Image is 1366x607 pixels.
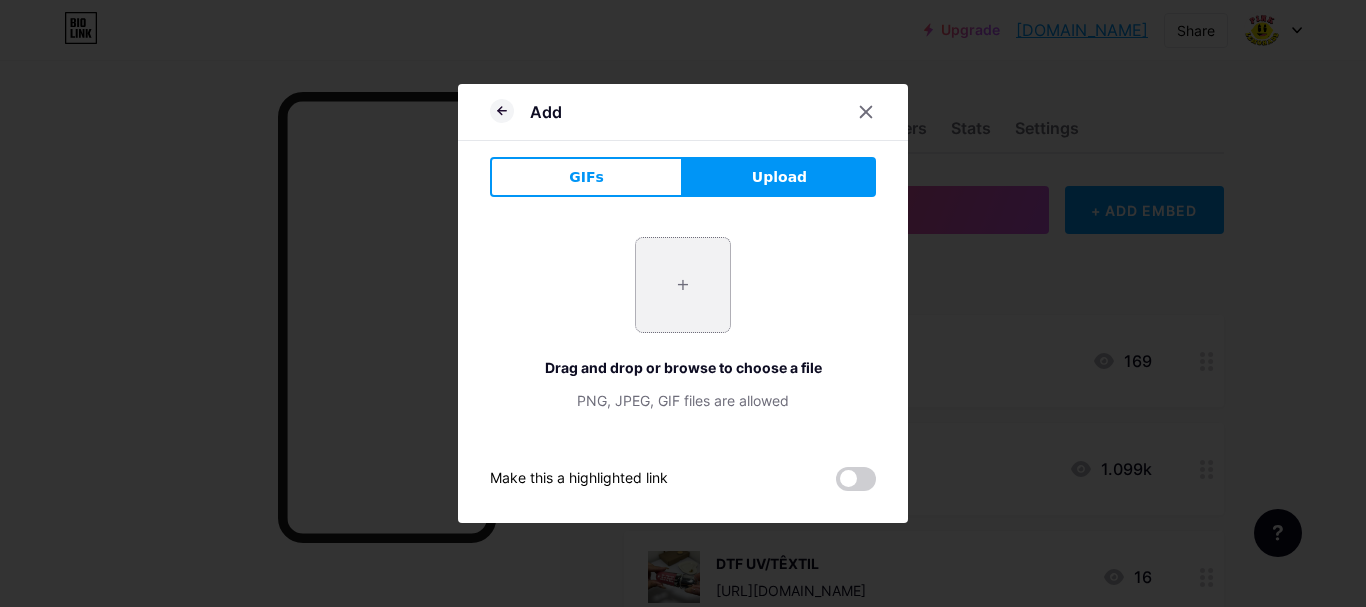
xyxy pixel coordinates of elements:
div: Add [530,100,562,124]
div: PNG, JPEG, GIF files are allowed [490,390,876,411]
button: GIFs [490,157,683,197]
div: Make this a highlighted link [490,467,668,491]
span: GIFs [569,167,604,188]
span: Upload [752,167,807,188]
button: Upload [683,157,876,197]
div: Drag and drop or browse to choose a file [490,357,876,378]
